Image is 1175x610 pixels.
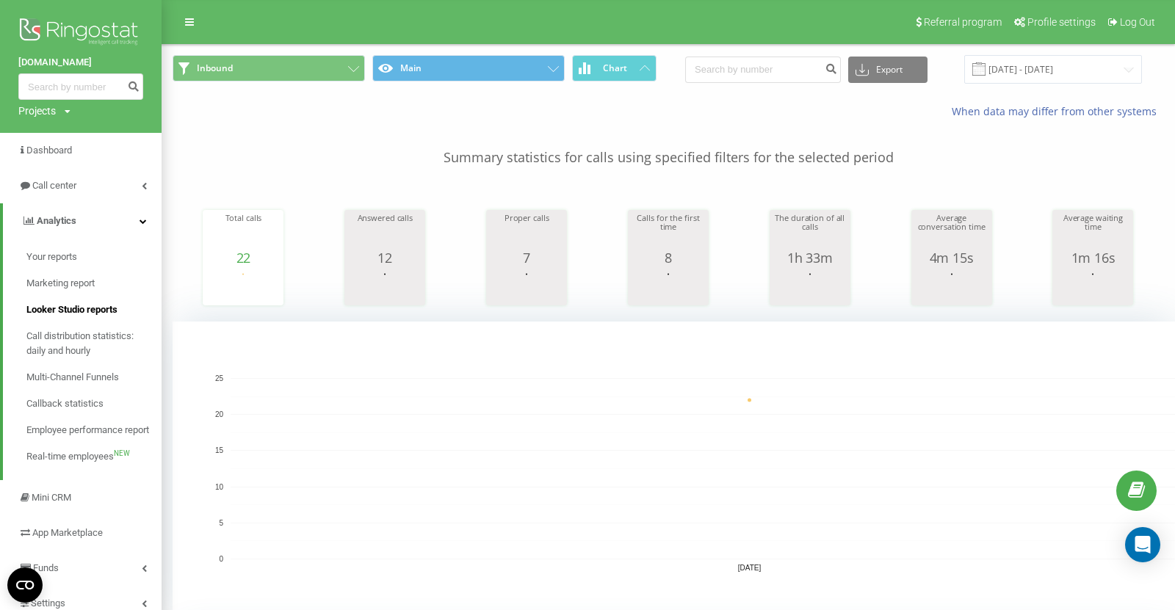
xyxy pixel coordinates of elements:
a: Analytics [3,203,162,239]
div: Answered calls [348,214,422,250]
span: Settings [31,598,65,609]
a: Marketing report [26,270,162,297]
div: 1h 33m [773,250,847,265]
button: Export [848,57,928,83]
p: Summary statistics for calls using specified filters for the selected period [173,119,1164,167]
span: Looker Studio reports [26,302,117,317]
button: Chart [572,55,657,81]
div: Calls for the first time [632,214,705,250]
span: Call distribution statistics: daily and hourly [26,329,154,358]
text: 5 [219,519,223,527]
span: Funds [33,562,59,573]
a: When data may differ from other systems [952,104,1164,118]
button: Main [372,55,565,81]
text: 0 [219,555,223,563]
input: Search by number [18,73,143,100]
div: Average conversation time [915,214,988,250]
a: Multi-Channel Funnels [26,364,162,391]
img: Ringostat logo [18,15,143,51]
div: 22 [206,250,280,265]
div: 8 [632,250,705,265]
svg: A chart. [348,265,422,309]
button: Open CMP widget [7,567,43,603]
a: Employee performance report [26,417,162,443]
span: Your reports [26,250,77,264]
div: 1m 16s [1056,250,1129,265]
span: Chart [603,63,627,73]
span: Analytics [37,215,76,226]
span: Multi-Channel Funnels [26,370,119,385]
span: Callback statistics [26,396,104,411]
div: 7 [490,250,563,265]
text: 10 [215,483,224,491]
div: Open Intercom Messenger [1125,527,1160,562]
div: Average waiting time [1056,214,1129,250]
button: Inbound [173,55,365,81]
a: Callback statistics [26,391,162,417]
a: Looker Studio reports [26,297,162,323]
text: 20 [215,410,224,418]
span: Call center [32,180,76,191]
div: The duration of all calls [773,214,847,250]
span: Inbound [197,62,233,74]
div: Projects [18,104,56,118]
svg: A chart. [490,265,563,309]
svg: A chart. [632,265,705,309]
text: 25 [215,374,224,382]
div: Total calls [206,214,280,250]
svg: A chart. [206,265,280,309]
svg: A chart. [773,265,847,309]
a: [DOMAIN_NAME] [18,55,143,70]
span: Marketing report [26,276,95,291]
span: Referral program [924,16,1002,28]
text: 15 [215,447,224,455]
a: Your reports [26,244,162,270]
text: [DATE] [738,564,762,572]
div: 12 [348,250,422,265]
span: Real-time employees [26,449,114,464]
span: Dashboard [26,145,72,156]
svg: A chart. [1056,265,1129,309]
span: Profile settings [1027,16,1096,28]
span: Log Out [1120,16,1155,28]
input: Search by number [685,57,841,83]
a: Real-time employeesNEW [26,443,162,470]
a: Call distribution statistics: daily and hourly [26,323,162,364]
div: 4m 15s [915,250,988,265]
span: Employee performance report [26,423,149,437]
svg: A chart. [915,265,988,309]
span: Mini CRM [32,492,71,503]
div: Proper calls [490,214,563,250]
span: App Marketplace [32,527,103,538]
